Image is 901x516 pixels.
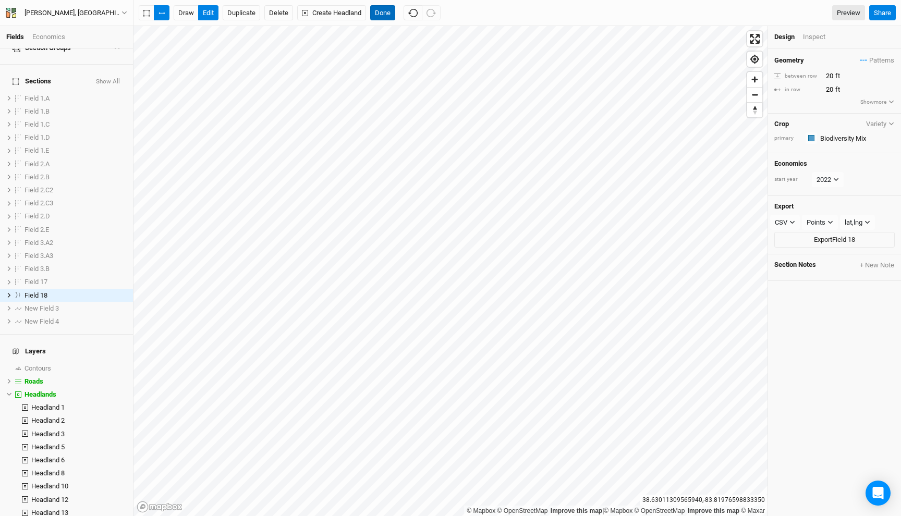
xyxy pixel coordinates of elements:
div: Headland 5 [31,443,127,451]
div: Headland 12 [31,496,127,504]
button: draw [174,5,199,21]
div: Field 3.A2 [25,239,127,247]
div: Roads [25,377,127,386]
div: [PERSON_NAME], [GEOGRAPHIC_DATA] - Spring '22 - Original [25,8,121,18]
div: Headland 8 [31,469,127,477]
input: Biodiversity Mix [817,132,895,144]
span: Field 2.C3 [25,199,53,207]
span: Sections [13,77,51,85]
button: ExportField 18 [774,232,895,248]
div: Field 2.C3 [25,199,127,207]
div: New Field 3 [25,304,127,313]
span: Field 1.B [25,107,50,115]
div: New Field 4 [25,317,127,326]
span: Field 2.A [25,160,50,168]
div: K.Hill, KY - Spring '22 - Original [25,8,121,18]
span: Field 3.A2 [25,239,53,247]
div: Field 1.C [25,120,127,129]
div: between row [774,72,820,80]
span: Headlands [25,390,56,398]
button: Create Headland [297,5,366,21]
button: Redo (^Z) [422,5,441,21]
div: Field 2.C2 [25,186,127,194]
button: Share [869,5,896,21]
div: Field 2.D [25,212,127,220]
h4: Geometry [774,56,804,65]
span: New Field 4 [25,317,59,325]
a: Mapbox [604,507,632,514]
div: Headland 6 [31,456,127,464]
div: Open Intercom Messenger [866,481,891,506]
span: Zoom out [747,88,762,102]
div: Field 17 [25,278,127,286]
a: Improve this map [551,507,602,514]
div: Contours [25,364,127,373]
canvas: Map [133,26,768,516]
span: Field 18 [25,291,47,299]
a: Mapbox logo [137,501,182,513]
div: Field 3.A3 [25,252,127,260]
div: Field 1.A [25,94,127,103]
button: Patterns [860,55,895,66]
h4: Crop [774,120,789,128]
div: Inspect [803,32,840,42]
span: Patterns [860,55,894,66]
span: Field 1.C [25,120,50,128]
div: Design [774,32,795,42]
span: Reset bearing to north [747,103,762,117]
button: Duplicate [223,5,260,21]
span: Section Notes [774,261,816,270]
button: 2022 [812,172,844,188]
span: Field 3.B [25,265,50,273]
button: Undo (^z) [404,5,422,21]
div: Field 2.A [25,160,127,168]
span: Field 1.A [25,94,50,102]
div: Headlands [25,390,127,399]
h4: Economics [774,159,895,168]
a: OpenStreetMap [635,507,685,514]
button: Showmore [860,97,895,107]
a: Improve this map [688,507,739,514]
button: Variety [866,120,895,128]
span: Field 2.E [25,226,49,234]
span: Field 3.A3 [25,252,53,260]
h4: Layers [6,341,127,362]
button: Reset bearing to north [747,102,762,117]
button: CSV [770,215,800,230]
button: Zoom in [747,72,762,87]
div: Headland 1 [31,403,127,412]
span: Find my location [747,52,762,67]
button: + New Note [859,261,895,270]
div: Field 1.B [25,107,127,116]
div: Field 1.D [25,133,127,142]
div: Headland 3 [31,430,127,438]
div: in row [774,86,820,94]
a: Fields [6,33,24,41]
button: Enter fullscreen [747,31,762,46]
span: New Field 3 [25,304,59,312]
button: edit [198,5,218,21]
div: Headland 10 [31,482,127,490]
span: Headland 1 [31,403,65,411]
a: Maxar [741,507,765,514]
span: Field 1.E [25,146,49,154]
button: lat,lng [840,215,875,230]
span: Field 2.C2 [25,186,53,194]
div: Field 2.E [25,226,127,234]
a: Mapbox [467,507,495,514]
div: Points [807,217,825,228]
span: Field 17 [25,278,47,286]
div: Economics [32,32,65,42]
div: | [467,506,765,516]
button: Zoom out [747,87,762,102]
span: Headland 2 [31,416,65,424]
a: OpenStreetMap [497,507,548,514]
span: Contours [25,364,51,372]
span: Headland 5 [31,443,65,451]
div: Headland 2 [31,416,127,425]
div: lat,lng [845,217,862,228]
button: Show All [95,78,120,85]
span: Field 2.D [25,212,50,220]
